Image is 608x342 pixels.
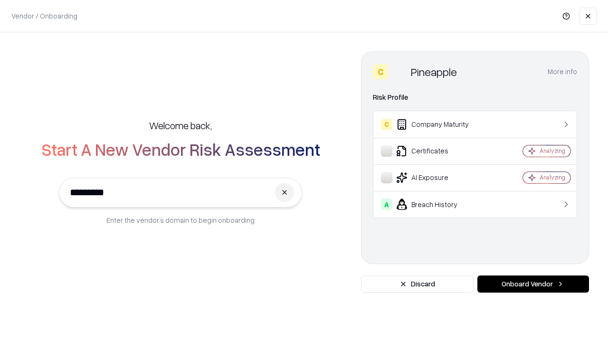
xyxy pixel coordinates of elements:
button: More info [548,63,577,80]
div: Company Maturity [381,119,494,130]
h5: Welcome back, [149,119,212,132]
div: Breach History [381,199,494,210]
h2: Start A New Vendor Risk Assessment [41,140,320,159]
div: AI Exposure [381,172,494,183]
img: Pineapple [392,64,407,79]
div: C [381,119,392,130]
div: Pineapple [411,64,457,79]
div: C [373,64,388,79]
button: Onboard Vendor [477,275,589,293]
div: Analyzing [540,147,565,155]
p: Enter the vendor’s domain to begin onboarding [106,215,255,225]
button: Discard [361,275,474,293]
div: Certificates [381,145,494,157]
div: Risk Profile [373,92,577,103]
div: A [381,199,392,210]
div: Analyzing [540,173,565,181]
p: Vendor / Onboarding [11,11,77,21]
